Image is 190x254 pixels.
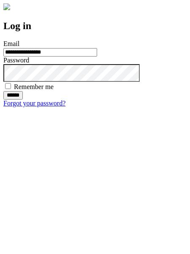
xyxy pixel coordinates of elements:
a: Forgot your password? [3,100,65,107]
img: logo-4e3dc11c47720685a147b03b5a06dd966a58ff35d612b21f08c02c0306f2b779.png [3,3,10,10]
label: Remember me [14,83,54,90]
label: Email [3,40,19,47]
label: Password [3,57,29,64]
h2: Log in [3,20,187,32]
